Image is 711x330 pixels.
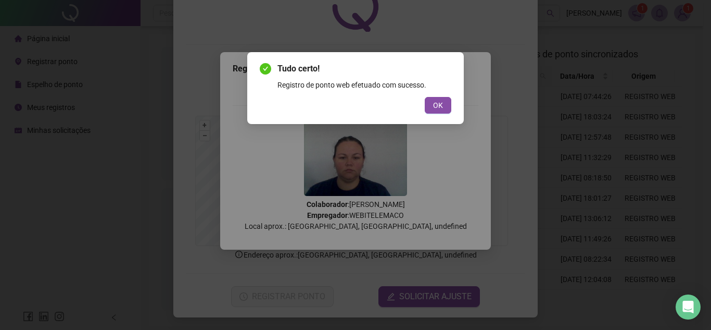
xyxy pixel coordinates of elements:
[425,97,451,114] button: OK
[277,63,451,75] span: Tudo certo!
[433,100,443,111] span: OK
[260,63,271,75] span: check-circle
[676,295,701,320] div: Open Intercom Messenger
[277,79,451,91] div: Registro de ponto web efetuado com sucesso.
